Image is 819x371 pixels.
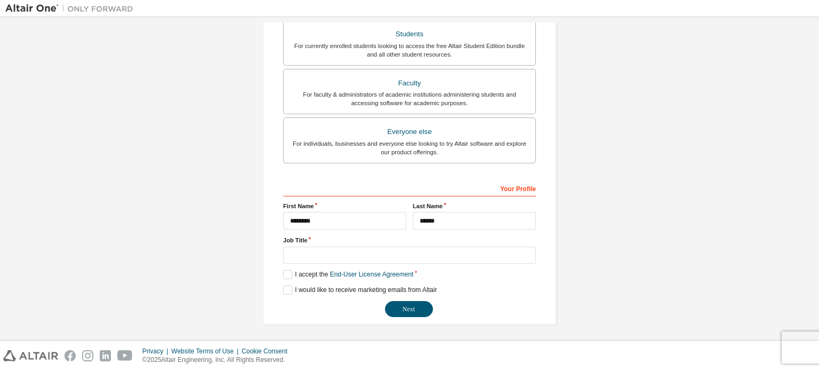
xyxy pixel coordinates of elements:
div: Website Terms of Use [171,347,242,356]
div: For individuals, businesses and everyone else looking to try Altair software and explore our prod... [290,139,529,156]
a: End-User License Agreement [330,271,414,278]
div: Students [290,27,529,42]
div: Privacy [142,347,171,356]
label: I accept the [283,270,413,279]
div: Your Profile [283,179,536,196]
div: Cookie Consent [242,347,293,356]
div: Faculty [290,76,529,91]
label: Last Name [413,202,536,210]
label: Job Title [283,236,536,244]
img: linkedin.svg [100,350,111,361]
img: youtube.svg [117,350,133,361]
div: Everyone else [290,124,529,139]
button: Next [385,301,433,317]
img: instagram.svg [82,350,93,361]
div: For faculty & administrators of academic institutions administering students and accessing softwa... [290,90,529,107]
label: First Name [283,202,406,210]
img: altair_logo.svg [3,350,58,361]
img: Altair One [5,3,139,14]
div: For currently enrolled students looking to access the free Altair Student Edition bundle and all ... [290,42,529,59]
label: I would like to receive marketing emails from Altair [283,286,437,295]
p: © 2025 Altair Engineering, Inc. All Rights Reserved. [142,356,294,365]
img: facebook.svg [65,350,76,361]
